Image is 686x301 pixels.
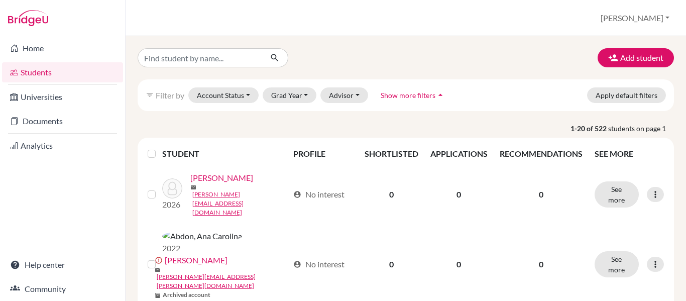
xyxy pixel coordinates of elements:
[155,267,161,273] span: mail
[320,87,368,103] button: Advisor
[598,48,674,67] button: Add student
[608,123,674,134] span: students on page 1
[424,166,494,223] td: 0
[190,172,253,184] a: [PERSON_NAME]
[359,142,424,166] th: SHORTLISTED
[165,254,227,266] a: [PERSON_NAME]
[372,87,454,103] button: Show more filtersarrow_drop_up
[2,87,123,107] a: Universities
[156,90,184,100] span: Filter by
[2,38,123,58] a: Home
[596,9,674,28] button: [PERSON_NAME]
[359,166,424,223] td: 0
[2,62,123,82] a: Students
[155,292,161,298] span: inventory_2
[424,142,494,166] th: APPLICATIONS
[570,123,608,134] strong: 1-20 of 522
[2,136,123,156] a: Analytics
[162,242,242,254] p: 2022
[8,10,48,26] img: Bridge-U
[155,256,165,264] span: error_outline
[589,142,670,166] th: SEE MORE
[293,260,301,268] span: account_circle
[595,181,639,208] button: See more
[500,258,583,270] p: 0
[293,188,345,200] div: No interest
[2,255,123,275] a: Help center
[162,198,182,211] p: 2026
[138,48,262,67] input: Find student by name...
[2,111,123,131] a: Documents
[192,190,289,217] a: [PERSON_NAME][EMAIL_ADDRESS][DOMAIN_NAME]
[435,90,445,100] i: arrow_drop_up
[162,142,288,166] th: STUDENT
[146,91,154,99] i: filter_list
[162,230,242,242] img: Abdon, Ana Carolina
[2,279,123,299] a: Community
[190,184,196,190] span: mail
[293,258,345,270] div: No interest
[500,188,583,200] p: 0
[157,272,289,290] a: [PERSON_NAME][EMAIL_ADDRESS][PERSON_NAME][DOMAIN_NAME]
[494,142,589,166] th: RECOMMENDATIONS
[293,190,301,198] span: account_circle
[287,142,358,166] th: PROFILE
[587,87,666,103] button: Apply default filters
[163,290,210,299] b: Archived account
[381,91,435,99] span: Show more filters
[263,87,317,103] button: Grad Year
[595,251,639,277] button: See more
[188,87,259,103] button: Account Status
[162,178,182,198] img: Abad, Rebecca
